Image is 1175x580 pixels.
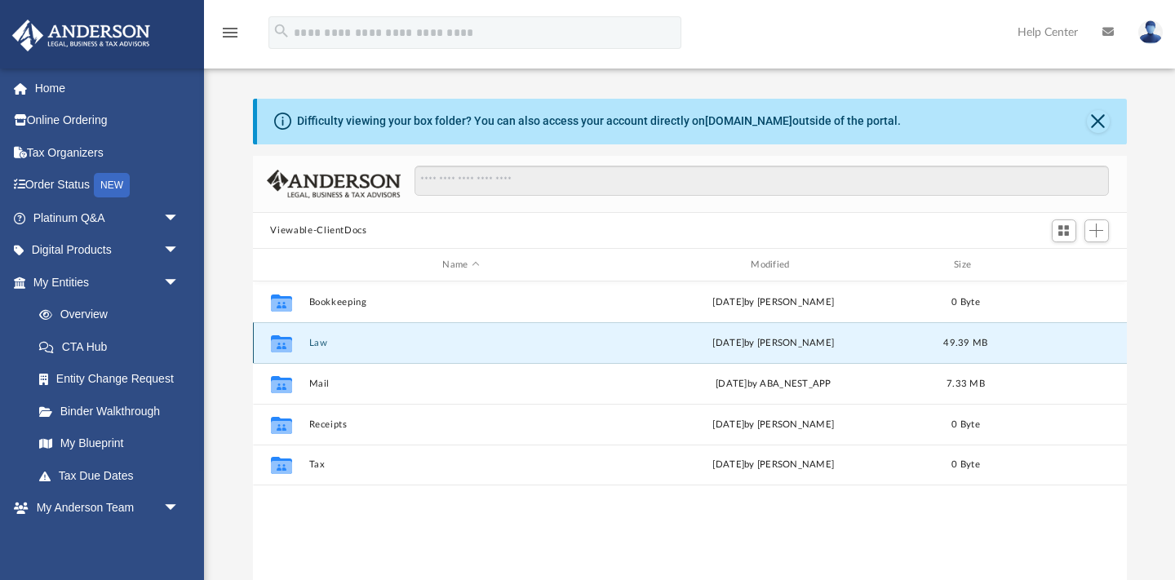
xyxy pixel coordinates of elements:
[11,266,204,299] a: My Entitiesarrow_drop_down
[11,169,204,202] a: Order StatusNEW
[23,427,196,460] a: My Blueprint
[11,72,204,104] a: Home
[308,379,614,389] button: Mail
[297,113,901,130] div: Difficulty viewing your box folder? You can also access your account directly on outside of the p...
[943,339,987,348] span: 49.39 MB
[933,258,998,272] div: Size
[163,234,196,268] span: arrow_drop_down
[1087,110,1110,133] button: Close
[270,224,366,238] button: Viewable-ClientDocs
[23,363,204,396] a: Entity Change Request
[308,419,614,430] button: Receipts
[947,379,985,388] span: 7.33 MB
[163,492,196,525] span: arrow_drop_down
[23,459,204,492] a: Tax Due Dates
[11,104,204,137] a: Online Ordering
[11,136,204,169] a: Tax Organizers
[308,258,613,272] div: Name
[1005,258,1120,272] div: id
[23,524,188,556] a: My Anderson Team
[94,173,130,197] div: NEW
[163,201,196,235] span: arrow_drop_down
[1084,219,1109,242] button: Add
[308,297,614,308] button: Bookkeeping
[621,377,926,392] div: [DATE] by ABA_NEST_APP
[11,201,204,234] a: Platinum Q&Aarrow_drop_down
[7,20,155,51] img: Anderson Advisors Platinum Portal
[273,22,290,40] i: search
[220,23,240,42] i: menu
[11,492,196,525] a: My Anderson Teamarrow_drop_down
[621,295,926,310] div: [DATE] by [PERSON_NAME]
[621,418,926,432] div: [DATE] by [PERSON_NAME]
[951,420,980,429] span: 0 Byte
[259,258,300,272] div: id
[23,330,204,363] a: CTA Hub
[220,31,240,42] a: menu
[11,234,204,267] a: Digital Productsarrow_drop_down
[1138,20,1163,44] img: User Pic
[415,166,1108,197] input: Search files and folders
[951,298,980,307] span: 0 Byte
[620,258,925,272] div: Modified
[621,336,926,351] div: [DATE] by [PERSON_NAME]
[705,114,792,127] a: [DOMAIN_NAME]
[621,458,926,472] div: [DATE] by [PERSON_NAME]
[1052,219,1076,242] button: Switch to Grid View
[308,460,614,471] button: Tax
[308,338,614,348] button: Law
[23,299,204,331] a: Overview
[163,266,196,299] span: arrow_drop_down
[951,460,980,469] span: 0 Byte
[23,395,204,427] a: Binder Walkthrough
